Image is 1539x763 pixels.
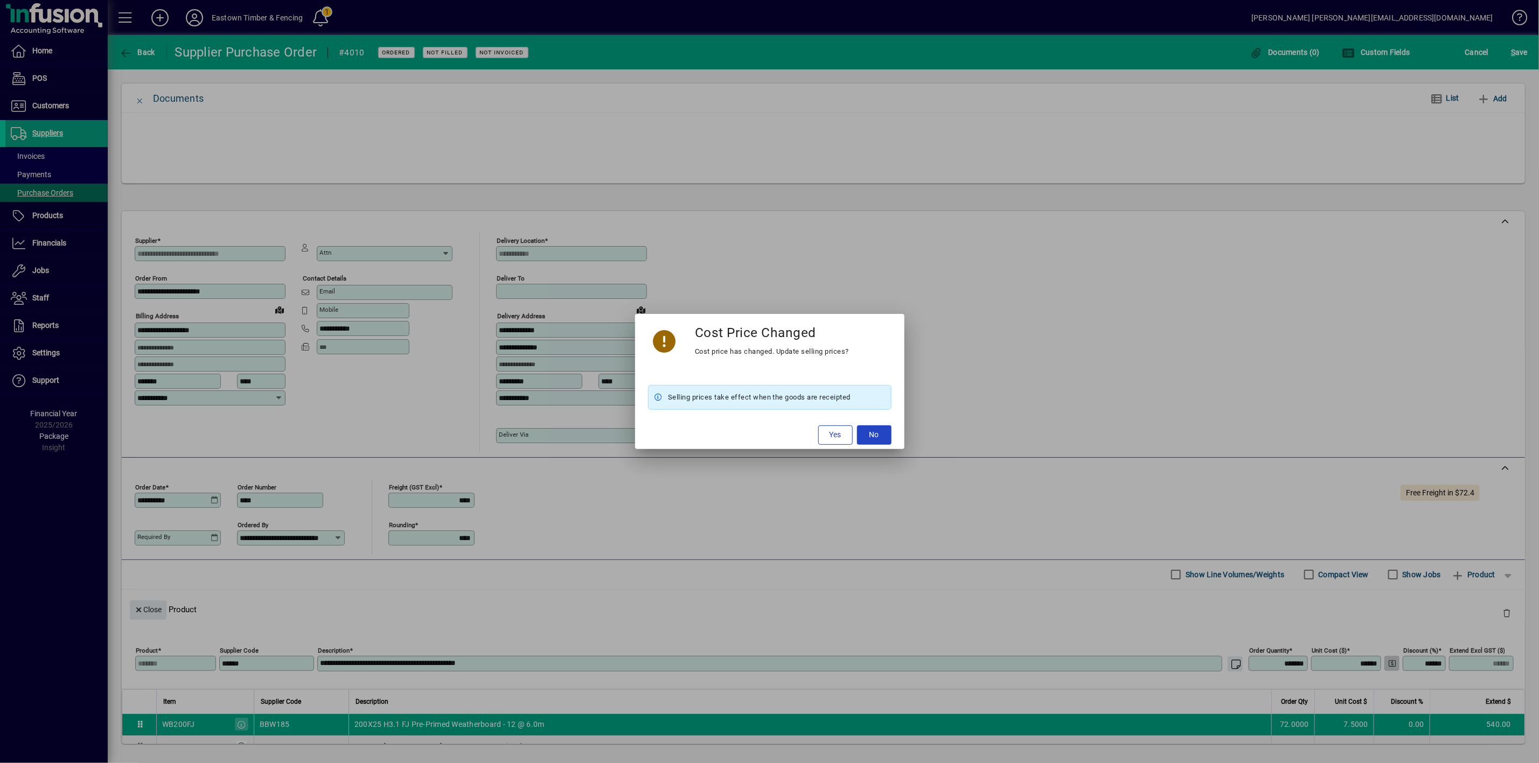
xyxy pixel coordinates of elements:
h3: Cost Price Changed [695,325,816,340]
span: No [869,429,879,440]
button: Yes [818,425,853,445]
span: Selling prices take effect when the goods are receipted [668,391,851,404]
button: No [857,425,892,445]
div: Cost price has changed. Update selling prices? [695,345,849,358]
span: Yes [830,429,841,440]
